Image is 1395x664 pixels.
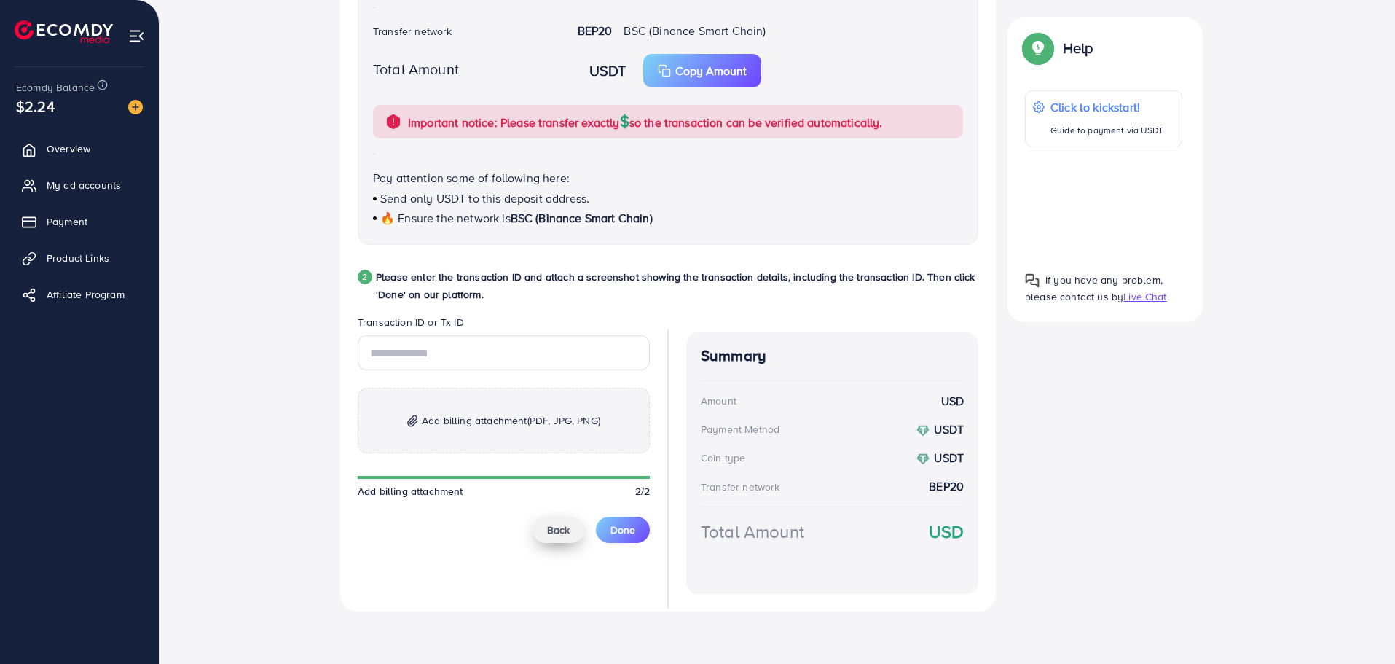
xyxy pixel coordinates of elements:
[1025,273,1040,288] img: Popup guide
[11,171,148,200] a: My ad accounts
[380,210,511,226] span: 🔥 Ensure the network is
[407,415,418,427] img: img
[358,484,463,499] span: Add billing attachment
[47,214,87,229] span: Payment
[373,24,452,39] label: Transfer network
[929,478,964,495] strong: BEP20
[701,450,745,465] div: Coin type
[47,178,121,192] span: My ad accounts
[11,243,148,273] a: Product Links
[1063,39,1093,57] p: Help
[1025,273,1163,304] span: If you have any problem, please contact us by
[373,169,963,187] p: Pay attention some of following here:
[47,141,90,156] span: Overview
[128,100,143,114] img: image
[620,109,629,132] span: $
[596,517,650,543] button: Done
[589,60,626,81] strong: USDT
[701,347,964,365] h4: Summary
[1025,35,1051,61] img: Popup guide
[1050,98,1163,116] p: Click to kickstart!
[929,519,964,544] strong: USD
[701,519,804,544] div: Total Amount
[422,412,600,429] span: Add billing attachment
[916,453,930,466] img: coin
[547,523,570,537] span: Back
[1050,122,1163,139] p: Guide to payment via USDT
[16,95,55,117] span: $2.24
[358,315,650,335] legend: Transaction ID or Tx ID
[376,268,978,303] p: Please enter the transaction ID and attach a screenshot showing the transaction details, includin...
[47,287,125,302] span: Affiliate Program
[511,210,653,226] span: BSC (Binance Smart Chain)
[934,421,964,437] strong: USDT
[408,112,883,131] p: Important notice: Please transfer exactly so the transaction can be verified automatically.
[1123,289,1166,304] span: Live Chat
[385,113,402,130] img: alert
[941,393,964,410] strong: USD
[11,280,148,309] a: Affiliate Program
[11,134,148,163] a: Overview
[701,394,736,408] div: Amount
[675,62,747,79] p: Copy Amount
[643,54,761,87] button: Copy Amount
[358,270,372,284] div: 2
[533,517,584,543] button: Back
[635,484,650,499] span: 2/2
[47,251,109,265] span: Product Links
[15,20,113,43] img: logo
[610,523,635,537] span: Done
[578,23,613,39] strong: BEP20
[527,413,600,428] span: (PDF, JPG, PNG)
[128,28,145,44] img: menu
[373,58,459,79] label: Total Amount
[11,207,148,236] a: Payment
[624,23,766,39] span: BSC (Binance Smart Chain)
[701,480,780,494] div: Transfer network
[916,424,930,437] img: coin
[1333,598,1384,653] iframe: Chat
[934,450,964,466] strong: USDT
[16,80,95,95] span: Ecomdy Balance
[701,422,779,437] div: Payment Method
[373,190,963,207] p: Send only USDT to this deposit address.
